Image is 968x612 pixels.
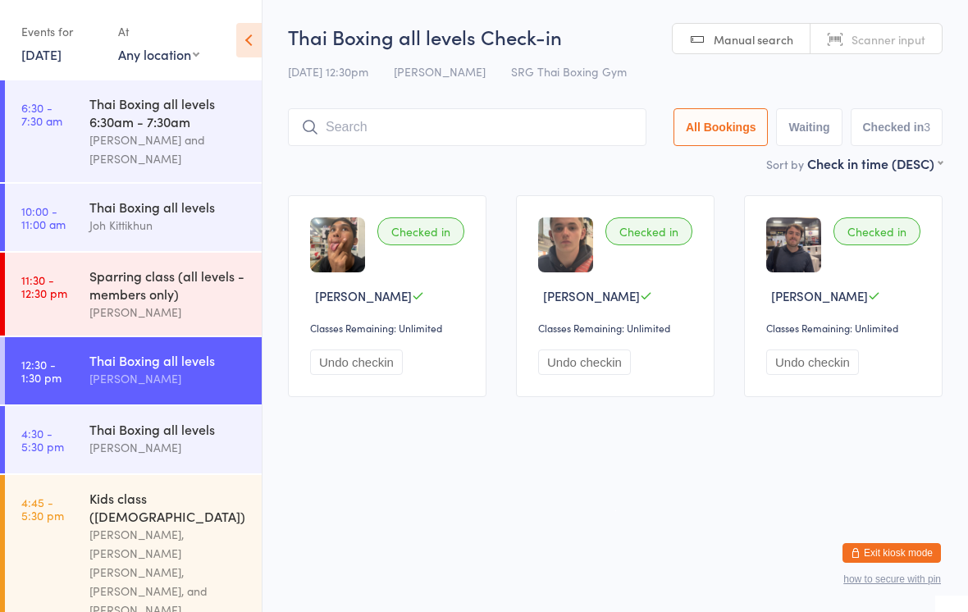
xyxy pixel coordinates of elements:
div: Classes Remaining: Unlimited [538,321,697,335]
button: Undo checkin [766,349,859,375]
time: 4:45 - 5:30 pm [21,496,64,522]
div: [PERSON_NAME] [89,369,248,388]
button: Waiting [776,108,842,146]
a: 4:30 -5:30 pmThai Boxing all levels[PERSON_NAME] [5,406,262,473]
div: [PERSON_NAME] [89,303,248,322]
time: 11:30 - 12:30 pm [21,273,67,299]
label: Sort by [766,156,804,172]
div: Kids class ([DEMOGRAPHIC_DATA]) [89,489,248,525]
div: Check in time (DESC) [807,154,943,172]
div: Thai Boxing all levels [89,351,248,369]
h2: Thai Boxing all levels Check-in [288,23,943,50]
time: 12:30 - 1:30 pm [21,358,62,384]
img: image1740465933.png [538,217,593,272]
a: 6:30 -7:30 amThai Boxing all levels 6:30am - 7:30am[PERSON_NAME] and [PERSON_NAME] [5,80,262,182]
span: Manual search [714,31,793,48]
span: [PERSON_NAME] [543,287,640,304]
div: 3 [924,121,930,134]
button: Exit kiosk mode [842,543,941,563]
span: [DATE] 12:30pm [288,63,368,80]
a: [DATE] [21,45,62,63]
a: 10:00 -11:00 amThai Boxing all levelsJoh Kittikhun [5,184,262,251]
span: [PERSON_NAME] [771,287,868,304]
div: Sparring class (all levels - members only) [89,267,248,303]
button: Undo checkin [310,349,403,375]
a: 12:30 -1:30 pmThai Boxing all levels[PERSON_NAME] [5,337,262,404]
span: Scanner input [852,31,925,48]
div: Checked in [377,217,464,245]
div: At [118,18,199,45]
div: Events for [21,18,102,45]
div: Thai Boxing all levels [89,420,248,438]
div: Joh Kittikhun [89,216,248,235]
time: 6:30 - 7:30 am [21,101,62,127]
div: Classes Remaining: Unlimited [310,321,469,335]
span: [PERSON_NAME] [315,287,412,304]
time: 10:00 - 11:00 am [21,204,66,231]
time: 4:30 - 5:30 pm [21,427,64,453]
button: All Bookings [673,108,769,146]
button: Undo checkin [538,349,631,375]
span: SRG Thai Boxing Gym [511,63,627,80]
input: Search [288,108,646,146]
img: image1720081527.png [766,217,821,272]
a: 11:30 -12:30 pmSparring class (all levels - members only)[PERSON_NAME] [5,253,262,336]
span: [PERSON_NAME] [394,63,486,80]
div: Checked in [833,217,920,245]
button: Checked in3 [851,108,943,146]
div: Thai Boxing all levels 6:30am - 7:30am [89,94,248,130]
button: how to secure with pin [843,573,941,585]
div: [PERSON_NAME] and [PERSON_NAME] [89,130,248,168]
div: [PERSON_NAME] [89,438,248,457]
div: Thai Boxing all levels [89,198,248,216]
div: Checked in [605,217,692,245]
div: Classes Remaining: Unlimited [766,321,925,335]
div: Any location [118,45,199,63]
img: image1725947274.png [310,217,365,272]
